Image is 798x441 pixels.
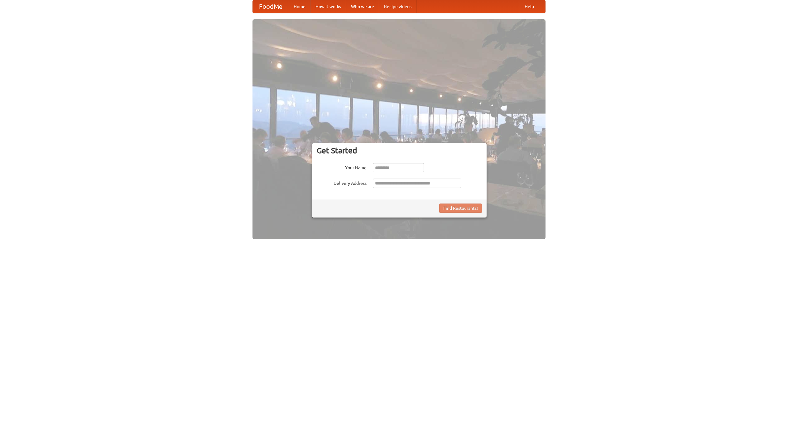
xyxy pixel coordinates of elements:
label: Your Name [317,163,367,171]
button: Find Restaurants! [439,204,482,213]
label: Delivery Address [317,179,367,186]
a: Recipe videos [379,0,416,13]
a: FoodMe [253,0,289,13]
a: Help [520,0,539,13]
a: Home [289,0,310,13]
h3: Get Started [317,146,482,155]
a: How it works [310,0,346,13]
a: Who we are [346,0,379,13]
